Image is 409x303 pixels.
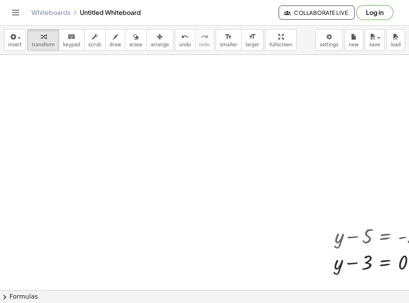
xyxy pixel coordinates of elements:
[32,42,55,47] span: transform
[68,32,75,42] i: keyboard
[279,5,355,20] button: Collaborate Live
[369,42,380,47] span: save
[245,42,259,47] span: larger
[9,6,22,19] button: Toggle navigation
[320,42,339,47] span: settings
[391,42,401,47] span: load
[344,29,363,51] button: new
[265,29,296,51] button: fullscreen
[63,42,80,47] span: keypad
[31,9,70,16] a: Whiteboards
[201,32,208,42] i: redo
[356,5,393,20] button: Log in
[8,42,22,47] span: insert
[195,29,214,51] button: redoredo
[88,42,101,47] span: scrub
[125,29,146,51] button: erase
[59,29,85,51] button: keyboardkeypad
[241,29,263,51] button: format_sizelarger
[199,42,210,47] span: redo
[84,29,106,51] button: scrub
[349,42,359,47] span: new
[249,32,256,42] i: format_size
[225,32,232,42] i: format_size
[386,29,405,51] button: load
[181,32,189,42] i: undo
[105,29,126,51] button: draw
[315,29,343,51] button: settings
[220,42,237,47] span: smaller
[4,29,26,51] button: insert
[146,29,173,51] button: arrange
[216,29,241,51] button: format_sizesmaller
[365,29,385,51] button: save
[151,42,169,47] span: arrange
[269,42,292,47] span: fullscreen
[110,42,121,47] span: draw
[129,42,142,47] span: erase
[285,9,348,16] span: Collaborate Live
[175,29,195,51] button: undoundo
[179,42,191,47] span: undo
[27,29,59,51] button: transform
